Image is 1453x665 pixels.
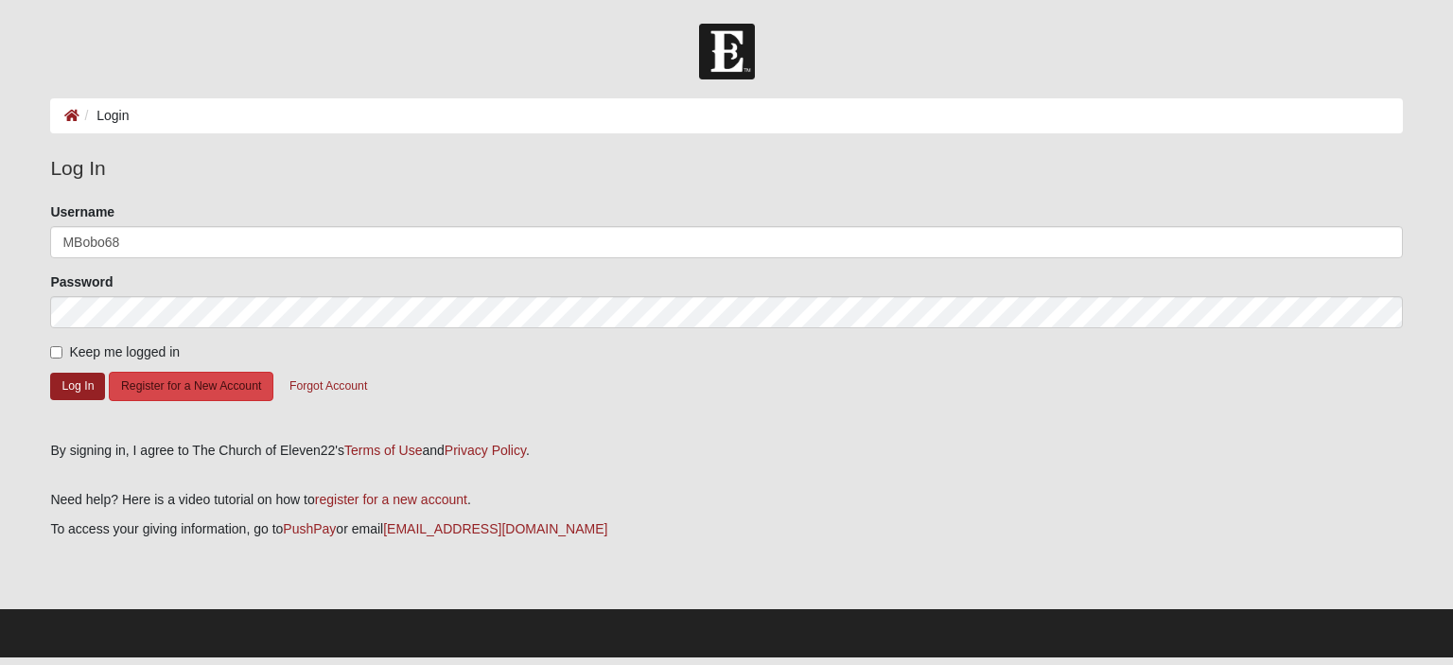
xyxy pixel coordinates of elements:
[50,202,114,221] label: Username
[50,272,113,291] label: Password
[79,106,129,126] li: Login
[50,441,1402,461] div: By signing in, I agree to The Church of Eleven22's and .
[445,443,526,458] a: Privacy Policy
[50,519,1402,539] p: To access your giving information, go to or email
[383,521,607,536] a: [EMAIL_ADDRESS][DOMAIN_NAME]
[50,153,1402,184] legend: Log In
[50,373,105,400] button: Log In
[50,346,62,359] input: Keep me logged in
[283,521,336,536] a: PushPay
[344,443,422,458] a: Terms of Use
[315,492,467,507] a: register for a new account
[277,372,379,401] button: Forgot Account
[699,24,755,79] img: Church of Eleven22 Logo
[69,344,180,359] span: Keep me logged in
[50,490,1402,510] p: Need help? Here is a video tutorial on how to .
[109,372,273,401] button: Register for a New Account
